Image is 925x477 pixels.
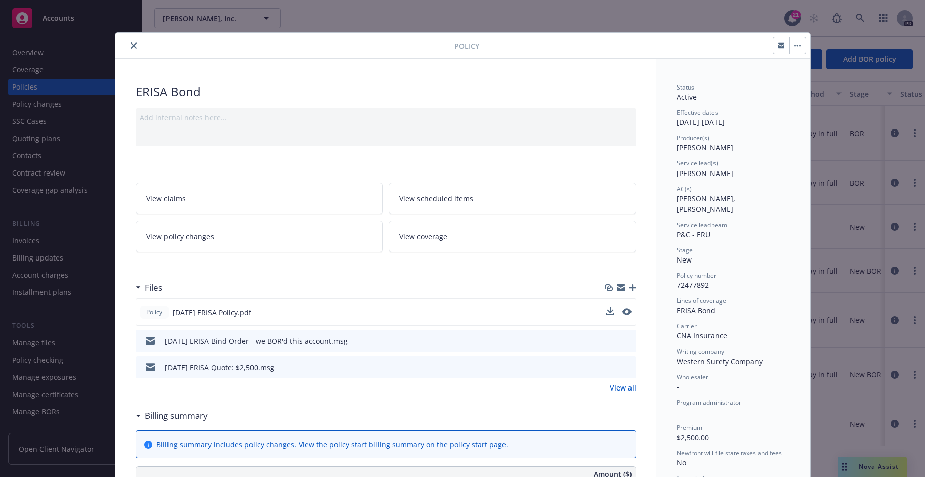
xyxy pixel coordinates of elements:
[677,331,727,340] span: CNA Insurance
[623,362,632,373] button: preview file
[677,185,692,193] span: AC(s)
[677,108,790,127] div: [DATE] - [DATE]
[677,168,733,178] span: [PERSON_NAME]
[165,362,274,373] div: [DATE] ERISA Quote: $2,500.msg
[606,307,614,318] button: download file
[677,271,717,280] span: Policy number
[146,231,214,242] span: View policy changes
[140,112,632,123] div: Add internal notes here...
[136,183,383,214] a: View claims
[677,143,733,152] span: [PERSON_NAME]
[145,409,208,422] h3: Billing summary
[128,39,140,52] button: close
[677,398,741,407] span: Program administrator
[389,221,636,252] a: View coverage
[677,159,718,167] span: Service lead(s)
[677,423,702,432] span: Premium
[606,307,614,315] button: download file
[146,193,186,204] span: View claims
[677,280,709,290] span: 72477892
[136,83,636,100] div: ERISA Bond
[454,40,479,51] span: Policy
[173,307,251,318] span: [DATE] ERISA Policy.pdf
[677,134,709,142] span: Producer(s)
[677,347,724,356] span: Writing company
[677,305,790,316] div: ERISA Bond
[450,440,506,449] a: policy start page
[136,281,162,294] div: Files
[677,357,763,366] span: Western Surety Company
[677,373,708,381] span: Wholesaler
[677,322,697,330] span: Carrier
[677,230,710,239] span: P&C - ERU
[622,307,632,318] button: preview file
[607,362,615,373] button: download file
[144,308,164,317] span: Policy
[165,336,348,346] div: [DATE] ERISA Bind Order - we BOR'd this account.msg
[610,382,636,393] a: View all
[622,308,632,315] button: preview file
[136,409,208,422] div: Billing summary
[677,458,686,467] span: No
[677,108,718,117] span: Effective dates
[677,449,782,457] span: Newfront will file state taxes and fees
[389,183,636,214] a: View scheduled items
[677,296,726,305] span: Lines of coverage
[623,336,632,346] button: preview file
[677,83,694,92] span: Status
[677,255,692,265] span: New
[677,432,709,442] span: $2,500.00
[136,221,383,252] a: View policy changes
[677,194,737,214] span: [PERSON_NAME], [PERSON_NAME]
[156,439,508,450] div: Billing summary includes policy changes. View the policy start billing summary on the .
[677,246,693,254] span: Stage
[399,231,447,242] span: View coverage
[607,336,615,346] button: download file
[677,92,697,102] span: Active
[399,193,473,204] span: View scheduled items
[677,382,679,392] span: -
[145,281,162,294] h3: Files
[677,221,727,229] span: Service lead team
[677,407,679,417] span: -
